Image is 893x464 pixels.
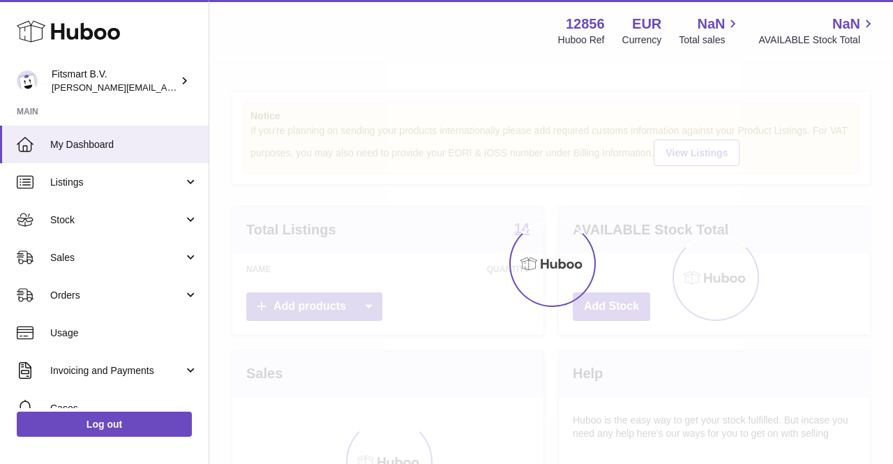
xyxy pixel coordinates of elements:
span: Listings [50,176,183,189]
div: Huboo Ref [558,33,605,47]
span: Cases [50,402,198,415]
span: [PERSON_NAME][EMAIL_ADDRESS][DOMAIN_NAME] [52,82,280,93]
span: NaN [832,15,860,33]
span: My Dashboard [50,138,198,151]
span: Stock [50,214,183,227]
a: NaN Total sales [679,15,741,47]
span: Total sales [679,33,741,47]
span: Sales [50,251,183,264]
span: Usage [50,327,198,340]
span: AVAILABLE Stock Total [758,33,876,47]
span: Orders [50,289,183,302]
img: jonathan@leaderoo.com [17,70,38,91]
div: Fitsmart B.V. [52,68,177,94]
a: NaN AVAILABLE Stock Total [758,15,876,47]
div: Currency [622,33,662,47]
span: NaN [697,15,725,33]
strong: EUR [632,15,661,33]
span: Invoicing and Payments [50,364,183,377]
a: Log out [17,412,192,437]
strong: 12856 [566,15,605,33]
